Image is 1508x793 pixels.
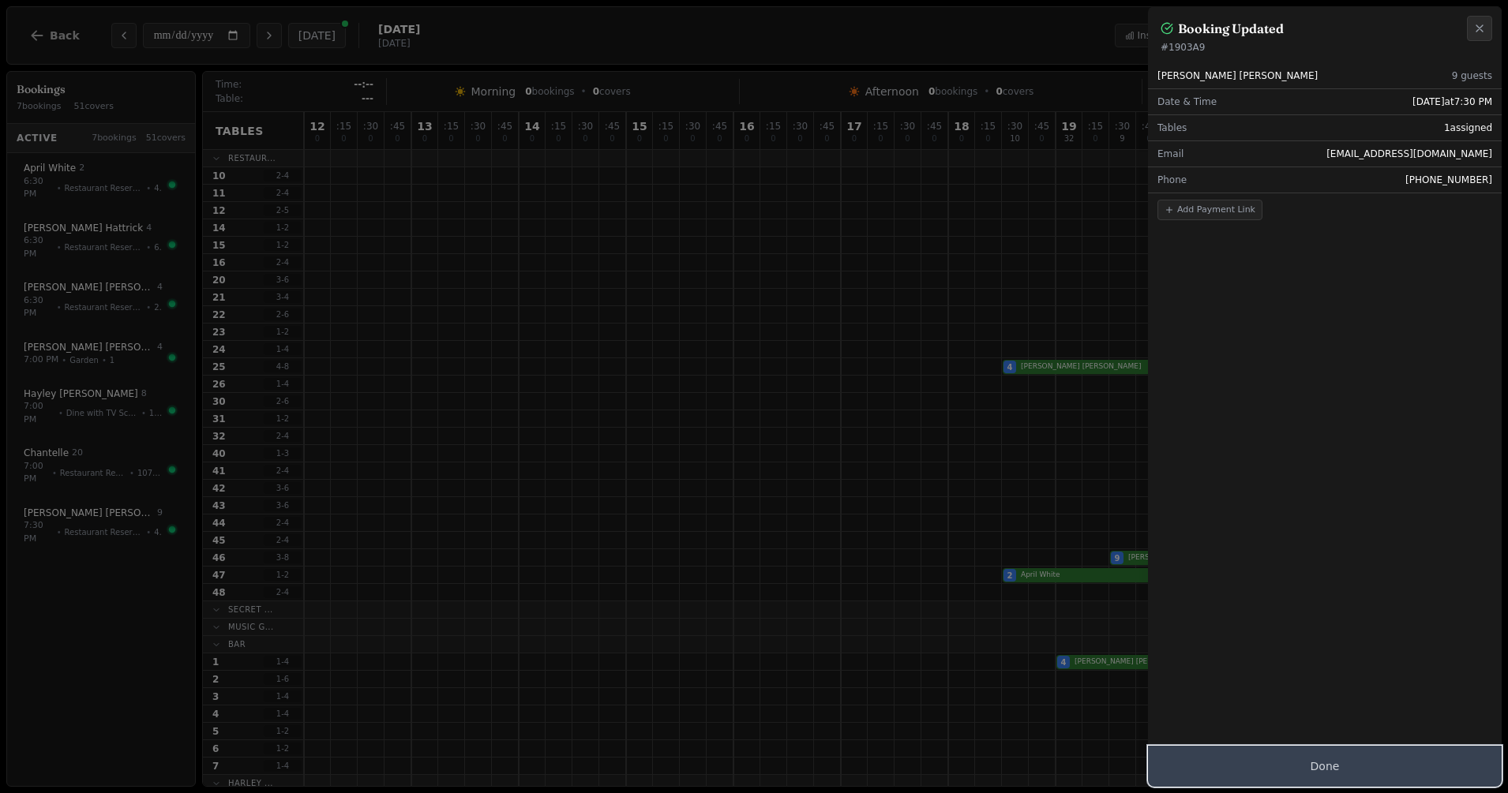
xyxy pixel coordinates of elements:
[1452,69,1492,82] span: 9 guests
[1178,19,1284,38] h2: Booking Updated
[1157,200,1262,220] button: Add Payment Link
[1444,122,1492,134] span: 1 assigned
[1326,148,1492,160] span: [EMAIL_ADDRESS][DOMAIN_NAME]
[1412,95,1492,108] span: [DATE] at 7:30 PM
[1157,122,1187,134] span: Tables
[1157,69,1318,82] span: [PERSON_NAME] [PERSON_NAME]
[1157,95,1217,108] span: Date & Time
[1157,148,1184,160] span: Email
[1148,746,1502,787] button: Done
[1157,174,1187,186] span: Phone
[1405,174,1492,186] span: [PHONE_NUMBER]
[1161,41,1489,54] p: # 1903A9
